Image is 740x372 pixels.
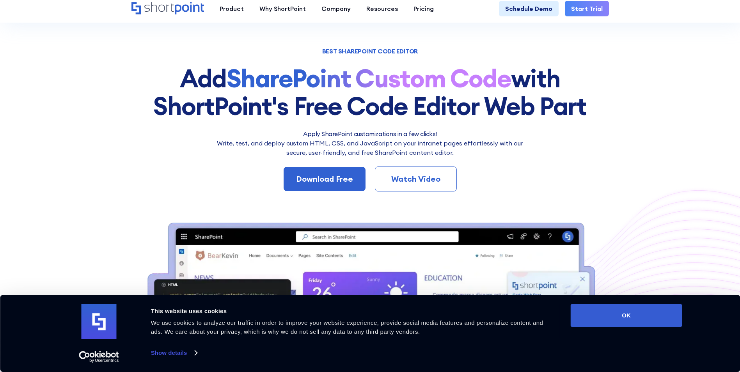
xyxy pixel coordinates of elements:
button: OK [571,304,682,327]
h2: Apply SharePoint customizations in a few clicks! [212,129,528,138]
span: We use cookies to analyze our traffic in order to improve your website experience, provide social... [151,319,543,335]
a: Download Free [284,167,366,191]
a: Usercentrics Cookiebot - opens in a new window [65,351,133,363]
div: Resources [366,4,398,13]
p: Write, test, and deploy custom HTML, CSS, and JavaScript on your intranet pages effortlessly wi﻿t... [212,138,528,157]
div: Company [321,4,351,13]
h1: BEST SHAREPOINT CODE EDITOR [131,48,609,54]
div: Download Free [296,173,353,185]
div: This website uses cookies [151,306,553,316]
a: Resources [358,1,406,16]
div: Pricing [413,4,434,13]
a: Product [212,1,252,16]
a: Why ShortPoint [252,1,314,16]
h1: Add with ShortPoint's Free Code Editor Web Part [131,65,609,120]
a: Home [131,2,204,15]
a: Start Trial [565,1,609,16]
a: Watch Video [375,167,457,191]
img: logo [82,304,117,339]
div: Watch Video [388,173,444,185]
strong: SharePoint Custom Code [227,62,511,94]
a: Show details [151,347,197,359]
div: Why ShortPoint [259,4,306,13]
a: Pricing [406,1,442,16]
a: Schedule Demo [499,1,559,16]
a: Company [314,1,358,16]
div: Product [220,4,244,13]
